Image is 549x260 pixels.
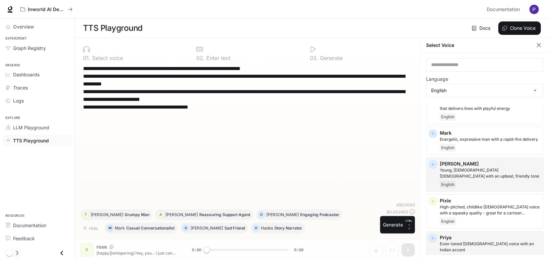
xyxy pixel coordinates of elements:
span: Documentation [13,222,46,229]
p: Sad Friend [224,226,245,230]
p: Even-toned female voice with an Indian accent [440,241,541,253]
a: Overview [3,21,72,32]
button: GenerateCTRL +⏎ [380,216,415,234]
span: English [440,181,456,189]
span: Graph Registry [13,45,46,52]
p: [PERSON_NAME] [440,160,541,167]
span: English [440,113,456,121]
p: Priya [440,234,541,241]
img: User avatar [530,5,539,14]
button: Clone Voice [498,21,541,35]
button: O[PERSON_NAME]Sad Friend [180,223,248,234]
span: TTS Playground [13,137,49,144]
p: Reassuring Support Agent [199,213,250,217]
a: Docs [471,21,493,35]
div: H [253,223,259,234]
span: Dashboards [13,71,40,78]
p: CTRL + [406,219,412,227]
p: 0 2 . [196,55,205,61]
div: T [83,209,89,220]
p: Quirky, high-pitched female voice that delivers lines with playful energy [440,100,541,112]
span: LLM Playground [13,124,49,131]
a: LLM Playground [3,122,72,133]
a: Documentation [3,219,72,231]
a: Documentation [484,3,525,16]
a: Dashboards [3,69,72,80]
p: Engaging Podcaster [300,213,339,217]
a: Graph Registry [3,42,72,54]
span: Dark mode toggle [6,249,13,256]
span: Overview [13,23,34,30]
span: English [440,144,456,152]
div: M [107,223,113,234]
a: Feedback [3,233,72,244]
p: Mark [440,130,541,136]
a: TTS Playground [3,135,72,146]
p: [PERSON_NAME] [165,213,198,217]
p: Language [426,77,448,81]
p: Young, British female with an upbeat, friendly tone [440,167,541,179]
p: 0 3 . [310,55,318,61]
div: O [183,223,189,234]
p: Pixie [440,197,541,204]
p: Generate [318,55,343,61]
p: Mark [115,226,125,230]
a: Logs [3,95,72,107]
button: Close drawer [54,246,69,260]
p: $ 0.002450 [387,209,408,215]
span: Feedback [13,235,35,242]
p: [PERSON_NAME] [91,213,123,217]
button: Hide [80,223,102,234]
p: Grumpy Man [125,213,149,217]
span: Documentation [487,5,520,14]
p: Enter text [205,55,230,61]
a: Traces [3,82,72,93]
p: ⏎ [406,219,412,231]
p: High-pitched, childlike female voice with a squeaky quality - great for a cartoon character [440,204,541,216]
span: Logs [13,97,24,104]
button: T[PERSON_NAME]Grumpy Man [80,209,152,220]
button: User avatar [528,3,541,16]
button: A[PERSON_NAME]Reassuring Support Agent [155,209,253,220]
span: English [440,217,456,225]
p: 0 1 . [83,55,90,61]
p: [PERSON_NAME] [191,226,223,230]
span: Traces [13,84,28,91]
p: Casual Conversationalist [126,226,175,230]
p: [PERSON_NAME] [266,213,299,217]
div: D [259,209,265,220]
p: Select voice [90,55,123,61]
button: All workspaces [17,3,76,16]
p: Inworld AI Demos [28,7,65,12]
p: 490 / 1000 [396,202,415,208]
h1: TTS Playground [83,21,143,35]
button: MMarkCasual Conversationalist [105,223,178,234]
button: HHadesStory Narrator [251,223,305,234]
p: Hades [261,226,273,230]
div: A [158,209,164,220]
div: English [426,84,544,97]
button: D[PERSON_NAME]Engaging Podcaster [256,209,342,220]
p: Story Narrator [274,226,302,230]
p: Energetic, expressive man with a rapid-fire delivery [440,136,541,142]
